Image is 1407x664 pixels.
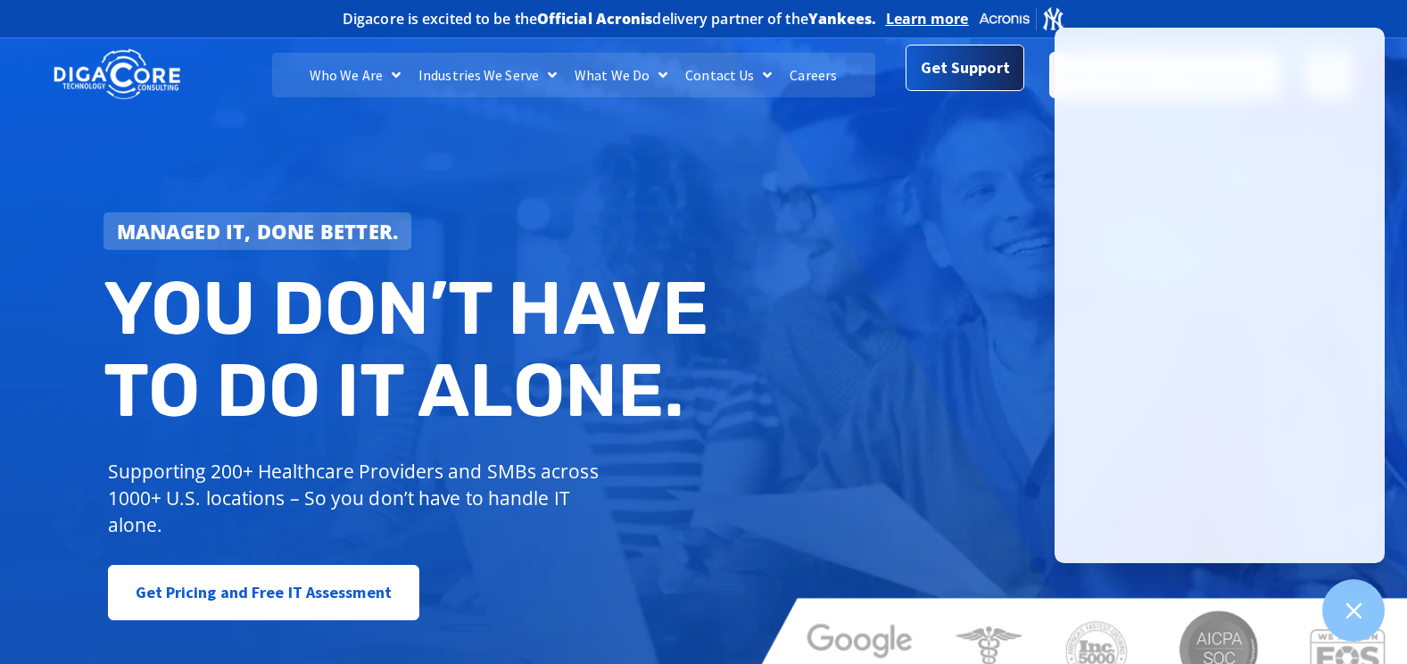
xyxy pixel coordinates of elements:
a: Industries We Serve [410,53,566,97]
a: Get Pricing and Free IT Assessment [108,565,419,620]
b: Official Acronis [537,9,653,29]
strong: Managed IT, done better. [117,218,399,245]
a: Get Support [906,45,1024,91]
a: Who We Are [301,53,410,97]
span: Get Support [921,50,1010,86]
img: DigaCore Technology Consulting [54,47,180,103]
a: Managed IT, done better. [103,212,412,250]
h2: You don’t have to do IT alone. [103,268,717,431]
iframe: Chatgenie Messenger [1055,28,1385,563]
a: Careers [781,53,846,97]
p: Supporting 200+ Healthcare Providers and SMBs across 1000+ U.S. locations – So you don’t have to ... [108,458,607,538]
img: Acronis [978,5,1065,31]
a: Get Pricing & IT Assessment [1049,52,1281,98]
a: Learn more [886,10,969,28]
a: What We Do [566,53,676,97]
nav: Menu [272,53,875,97]
b: Yankees. [808,9,877,29]
a: Contact Us [676,53,781,97]
span: Get Pricing and Free IT Assessment [136,575,392,610]
h2: Digacore is excited to be the delivery partner of the [343,12,877,26]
